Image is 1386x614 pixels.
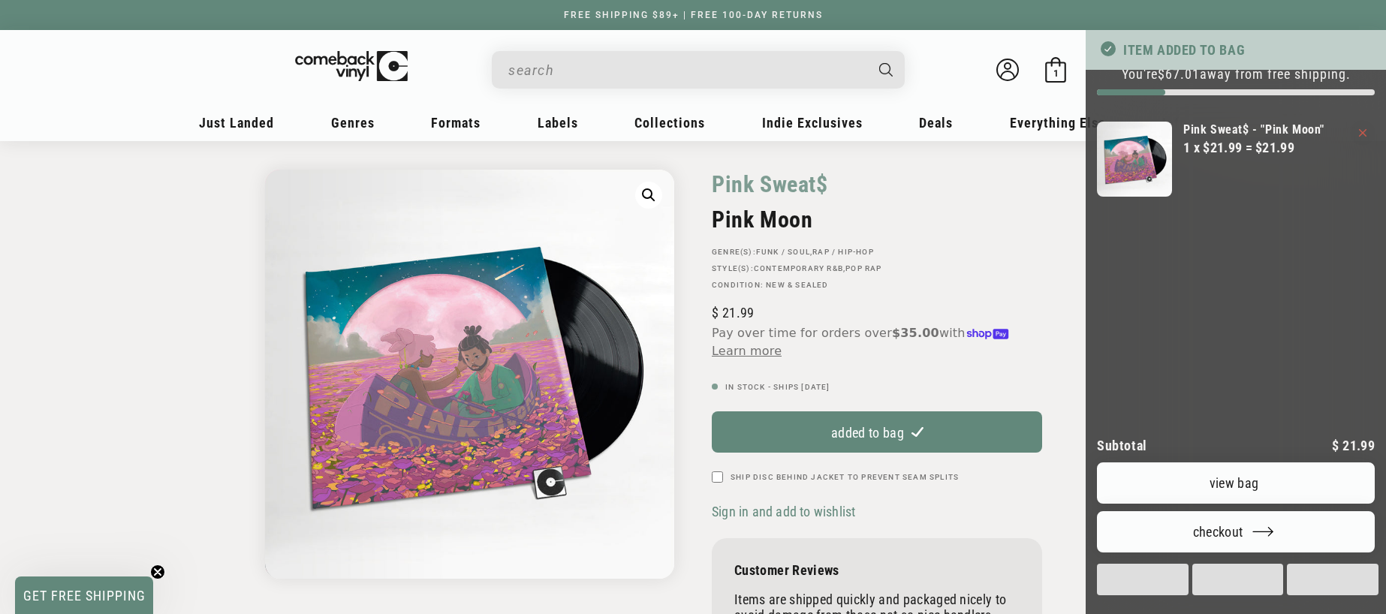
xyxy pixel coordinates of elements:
h2: Subtotal [1097,439,1147,453]
button: Close teaser [150,564,165,579]
div: Item added to bag [1086,30,1386,70]
a: View bag [1097,462,1375,504]
div: 1 x $21.99 = $21.99 [1183,137,1324,158]
span: $67.01 [1158,66,1200,82]
span: $ [1332,438,1339,453]
div: GET FREE SHIPPINGClose teaser [15,576,153,614]
span: GET FREE SHIPPING [23,588,146,603]
a: Pink Sweat$ - "Pink Moon" [1183,122,1324,137]
p: 21.99 [1332,439,1375,453]
button: Checkout [1097,511,1375,552]
p: You're away from free shipping. [1097,66,1375,82]
button: Remove Pink Sweat$ - "Pink Moon" [1359,129,1366,137]
div: Your bag [1086,30,1386,614]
